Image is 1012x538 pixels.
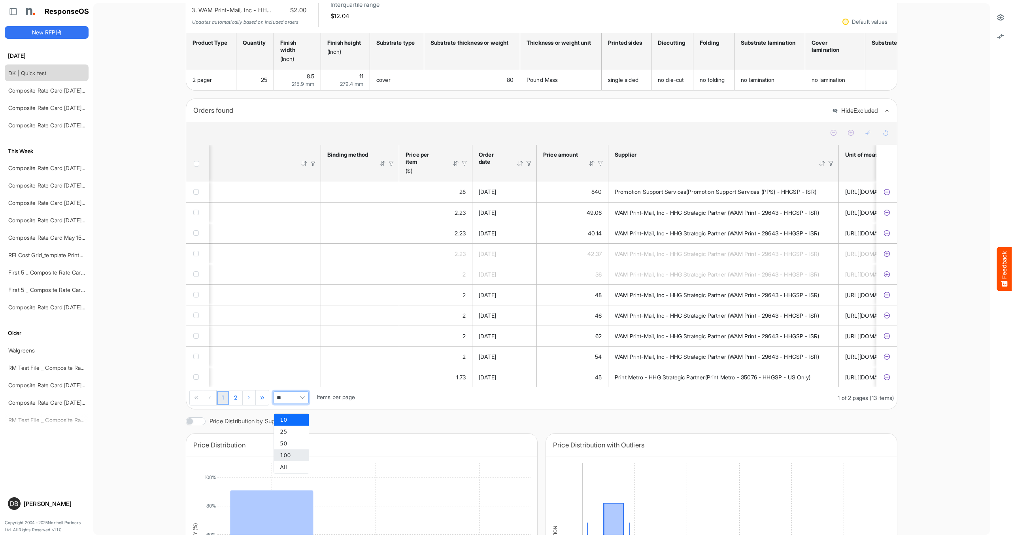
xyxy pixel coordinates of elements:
[876,243,899,264] td: 96c9667f-6999-443b-a85f-30dea2fff9b6 is template cell Column Header
[693,70,734,90] td: no folding is template cell Column Header httpsnorthellcomontologiesmapping-rulesmanufacturinghas...
[8,304,116,311] a: Composite Rate Card [DATE] mapping test
[525,160,532,167] div: Filter Icon
[8,364,119,371] a: RM Test File _ Composite Rate Card [DATE]
[5,51,89,60] h6: [DATE]
[5,329,89,337] h6: Older
[399,305,472,326] td: 2 is template cell Column Header price-per-item
[186,284,209,305] td: checkbox
[608,243,839,264] td: WAM Print-Mail, Inc - HHG Strategic Partner (WAM Print - 29643 - HHGSP - ISR) is template cell Co...
[883,312,891,320] button: Exclude
[24,501,85,507] div: [PERSON_NAME]
[186,223,209,243] td: checkbox
[186,182,209,202] td: checkbox
[8,382,102,388] a: Composite Rate Card [DATE]_smaller
[876,202,899,223] td: 5a99ed07-7b94-4cb3-bd53-81129e137716 is template cell Column Header
[615,292,819,298] span: WAM Print-Mail, Inc - HHG Strategic Partner (WAM Print - 29643 - HHGSP - ISR)
[45,8,89,16] h1: ResponseOS
[805,70,865,90] td: no lamination is template cell Column Header httpsnorthellcomontologiesmapping-rulesmanufacturing...
[597,160,604,167] div: Filter Icon
[615,271,819,278] span: WAM Print-Mail, Inc - HHG Strategic Partner (WAM Print - 29643 - HHGSP - ISR)
[192,19,298,25] em: Updates automatically based on included orders
[608,223,839,243] td: WAM Print-Mail, Inc - HHG Strategic Partner (WAM Print - 29643 - HHGSP - ISR) is template cell Co...
[997,247,1012,291] button: Feedback
[883,229,891,237] button: Exclude
[608,326,839,346] td: WAM Print-Mail, Inc - HHG Strategic Partner (WAM Print - 29643 - HHGSP - ISR) is template cell Co...
[321,367,399,387] td: is template cell Column Header httpsnorthellcomontologiesmapping-rulesassemblyhasbindingmethod
[537,182,608,202] td: 840 is template cell Column Header httpsnorthellcomontologiesmapping-rulesorderhasprice
[321,305,399,326] td: is template cell Column Header httpsnorthellcomontologiesmapping-rulesassemblyhasbindingmethod
[236,70,274,90] td: 25 is template cell Column Header httpsnorthellcomontologiesmapping-rulesorderhasquantity
[399,367,472,387] td: 1.7307692307692308 is template cell Column Header price-per-item
[527,76,558,83] span: Pound Mass
[307,73,314,80] span: 8.5
[186,346,209,367] td: checkbox
[310,160,317,167] div: Filter Icon
[370,70,424,90] td: cover is template cell Column Header httpsnorthellcomontologiesmapping-rulesmaterialhassubstratem...
[608,346,839,367] td: WAM Print-Mail, Inc - HHG Strategic Partner (WAM Print - 29643 - HHGSP - ISR) is template cell Co...
[321,70,370,90] td: 11 is template cell Column Header httpsnorthellcomontologiesmapping-rulesmeasurementhasfinishsize...
[8,165,138,171] a: Composite Rate Card [DATE] mapping test_deleted
[321,223,399,243] td: is template cell Column Header httpsnorthellcomontologiesmapping-rulesassemblyhasbindingmethod
[839,264,931,284] td: http://qudt.org/vocab/unit/IN is template cell Column Header httpsnorthellcomontologiesmapping-ru...
[595,312,602,319] span: 46
[845,353,903,360] span: [URL][DOMAIN_NAME]
[198,6,306,15] li: WAM Print-Mail, Inc - HH…
[8,399,102,406] a: Composite Rate Card [DATE]_smaller
[827,160,835,167] div: Filter Icon
[327,39,361,46] div: Finish height
[126,202,321,223] td: is template cell Column Header httpsnorthellcomontologiesmapping-rulesfeaturehascolourspecification
[463,333,466,339] span: 2
[256,390,269,405] div: Go to last page
[537,346,608,367] td: 54 is template cell Column Header httpsnorthellcomontologiesmapping-rulesorderhasprice
[845,188,903,195] span: [URL][DOMAIN_NAME]
[812,76,845,83] span: no lamination
[595,374,602,381] span: 45
[8,269,103,276] a: First 5 _ Composite Rate Card [DATE]
[472,346,537,367] td: 18/07/2024 is template cell Column Header httpsnorthellcomontologiesmapping-rulesorderhasorderdate
[186,367,209,387] td: checkbox
[595,333,602,339] span: 62
[274,461,309,473] li: All
[845,230,903,237] span: [URL][DOMAIN_NAME]
[839,202,931,223] td: http://qudt.org/vocab/unit/IN is template cell Column Header httpsnorthellcomontologiesmapping-ru...
[479,151,506,165] div: Order date
[608,39,642,46] div: Printed sides
[133,151,291,158] div: Color specification
[406,167,442,174] div: ($)
[608,305,839,326] td: WAM Print-Mail, Inc - HHG Strategic Partner (WAM Print - 29643 - HHGSP - ISR) is template cell Co...
[340,81,363,87] span: 279.4 mm
[8,182,138,189] a: Composite Rate Card [DATE] mapping test_deleted
[507,76,514,83] span: 80
[399,326,472,346] td: 2 is template cell Column Header price-per-item
[527,39,593,46] div: Thickness or weight unit
[8,347,35,354] a: Walgreens
[537,367,608,387] td: 45 is template cell Column Header httpsnorthellcomontologiesmapping-rulesorderhasprice
[537,326,608,346] td: 62 is template cell Column Header httpsnorthellcomontologiesmapping-rulesorderhasprice
[5,147,89,155] h6: This Week
[615,374,810,381] span: Print Metro - HHG Strategic Partner(Print Metro - 35076 - HHGSP - US Only)
[839,182,931,202] td: http://qudt.org/vocab/unit/IN is template cell Column Header httpsnorthellcomontologiesmapping-ru...
[608,202,839,223] td: WAM Print-Mail, Inc - HHG Strategic Partner (WAM Print - 29643 - HHGSP - ISR) is template cell Co...
[424,70,520,90] td: 80 is template cell Column Header httpsnorthellcomontologiesmapping-rulesmaterialhasmaterialthick...
[376,76,391,83] span: cover
[595,271,602,278] span: 36
[330,1,379,9] h6: Interquartile range
[587,250,602,257] span: 42.37
[845,209,903,216] span: [URL][DOMAIN_NAME]
[608,182,839,202] td: Promotion Support Services(Promotion Support Services (PPS) - HHGSP - ISR) is template cell Colum...
[839,284,931,305] td: http://qudt.org/vocab/unit/IN is template cell Column Header httpsnorthellcomontologiesmapping-ru...
[463,312,466,319] span: 2
[472,223,537,243] td: 23/12/2024 is template cell Column Header httpsnorthellcomontologiesmapping-rulesorderhasorderdate
[8,234,87,241] a: Composite Rate Card May 15-2
[472,202,537,223] td: 29/05/2024 is template cell Column Header httpsnorthellcomontologiesmapping-rulesorderhasorderdate
[321,284,399,305] td: is template cell Column Header httpsnorthellcomontologiesmapping-rulesassemblyhasbindingmethod
[537,223,608,243] td: 40.14 is template cell Column Header httpsnorthellcomontologiesmapping-rulesorderhasprice
[463,353,466,360] span: 2
[217,391,229,405] a: Page 1 of 2 Pages
[317,394,355,400] span: Items per page
[608,367,839,387] td: Print Metro - HHG Strategic Partner(Print Metro - 35076 - HHGSP - US Only) is template cell Colum...
[463,292,466,298] span: 2
[472,264,537,284] td: 12/09/2024 is template cell Column Header httpsnorthellcomontologiesmapping-rulesorderhasorderdate
[876,223,899,243] td: dc17681d-47fb-485e-9e48-db14e7c2583a is template cell Column Header
[126,182,321,202] td: is template cell Column Header httpsnorthellcomontologiesmapping-rulesfeaturehascolourspecification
